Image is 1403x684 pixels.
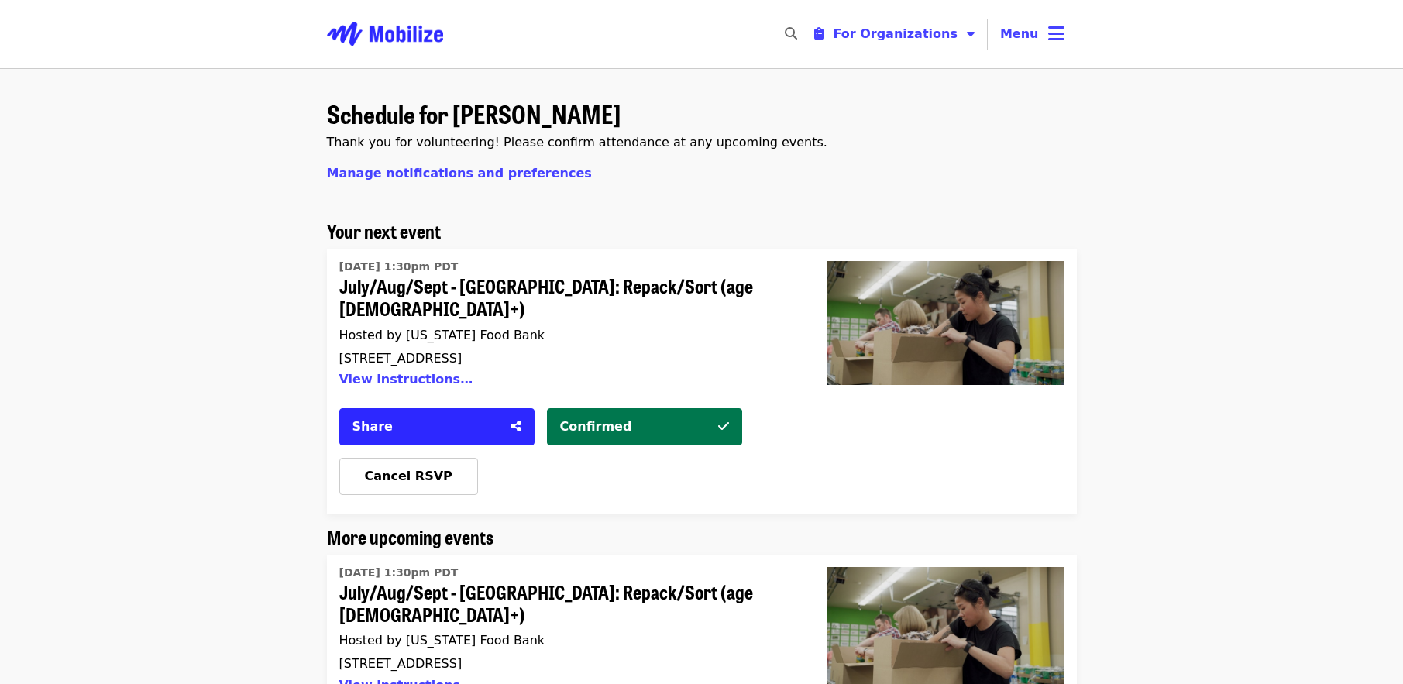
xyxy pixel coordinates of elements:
[327,166,592,180] a: Manage notifications and preferences
[327,95,621,132] span: Schedule for [PERSON_NAME]
[327,135,827,150] span: Thank you for volunteering! Please confirm attendance at any upcoming events.
[815,249,1077,514] a: July/Aug/Sept - Portland: Repack/Sort (age 8+)
[511,419,521,434] i: share-alt icon
[339,565,459,581] time: [DATE] 1:30pm PDT
[339,408,535,445] button: Share
[547,408,742,445] button: Confirmed
[802,19,987,50] button: Toggle organizer menu
[814,26,824,41] i: clipboard-list icon
[827,261,1064,385] img: July/Aug/Sept - Portland: Repack/Sort (age 8+)
[339,328,545,342] span: Hosted by [US_STATE] Food Bank
[327,523,493,550] span: More upcoming events
[339,581,790,626] span: July/Aug/Sept - [GEOGRAPHIC_DATA]: Repack/Sort (age [DEMOGRAPHIC_DATA]+)
[967,26,975,41] i: caret-down icon
[339,656,790,671] div: [STREET_ADDRESS]
[327,9,443,59] img: Mobilize - Home
[339,259,459,275] time: [DATE] 1:30pm PDT
[785,26,797,41] i: search icon
[1048,22,1064,45] i: bars icon
[339,633,545,648] span: Hosted by [US_STATE] Food Bank
[327,217,441,244] span: Your next event
[339,351,790,366] div: [STREET_ADDRESS]
[806,15,819,53] input: Search
[339,255,790,396] a: July/Aug/Sept - Portland: Repack/Sort (age 8+)
[718,419,729,434] i: check icon
[365,469,452,483] span: Cancel RSVP
[833,26,958,41] span: For Organizations
[339,458,478,495] button: Cancel RSVP
[339,372,473,387] button: View instructions…
[352,418,501,436] div: Share
[988,15,1077,53] button: Toggle account menu
[339,275,790,320] span: July/Aug/Sept - [GEOGRAPHIC_DATA]: Repack/Sort (age [DEMOGRAPHIC_DATA]+)
[560,419,632,434] span: Confirmed
[1000,26,1039,41] span: Menu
